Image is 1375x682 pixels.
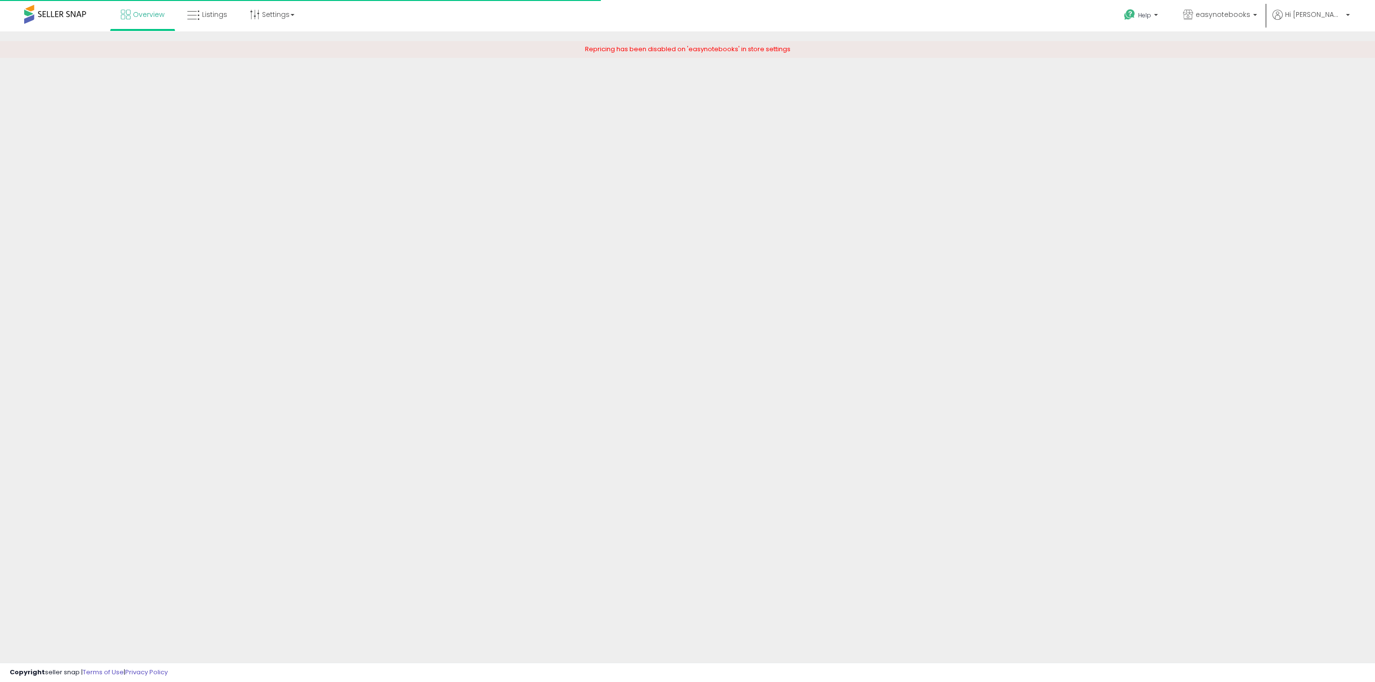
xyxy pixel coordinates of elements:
i: Get Help [1124,9,1136,21]
a: Hi [PERSON_NAME] [1273,10,1350,31]
span: Hi [PERSON_NAME] [1285,10,1343,19]
span: Overview [133,10,164,19]
span: Help [1138,11,1151,19]
span: Repricing has been disabled on 'easynotebooks' in store settings [585,44,790,54]
span: easynotebooks [1196,10,1250,19]
a: Help [1116,1,1168,31]
span: Listings [202,10,227,19]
